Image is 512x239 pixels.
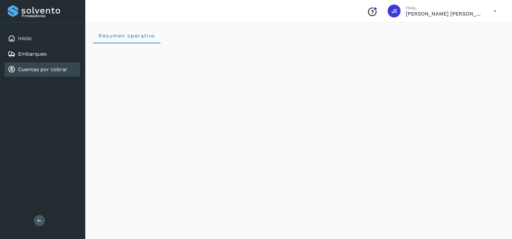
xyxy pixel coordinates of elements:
[5,62,80,77] div: Cuentas por cobrar
[18,51,47,57] a: Embarques
[18,66,68,72] a: Cuentas por cobrar
[5,31,80,46] div: Inicio
[98,33,155,39] span: Resumen operativo
[406,5,483,11] p: Hola,
[5,47,80,61] div: Embarques
[18,35,32,41] a: Inicio
[406,11,483,17] p: JOHNATAN IVAN ESQUIVEL MEDRANO
[22,14,78,18] p: Proveedores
